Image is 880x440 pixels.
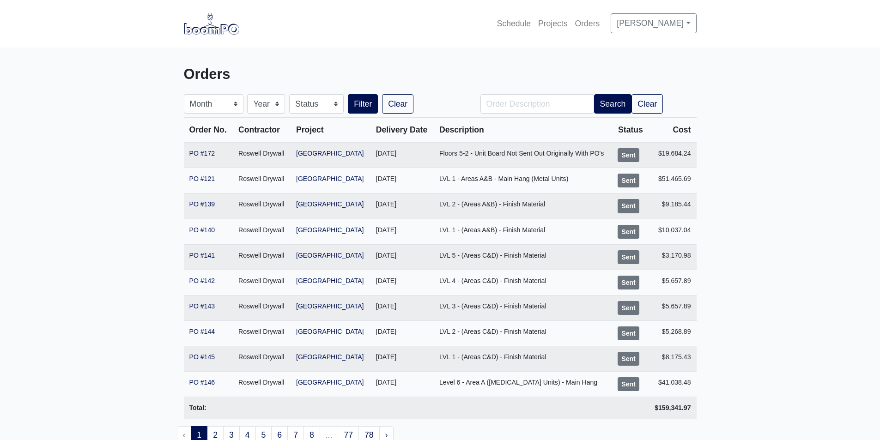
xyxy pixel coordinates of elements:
[189,404,206,411] strong: Total:
[189,226,215,234] a: PO #140
[382,94,413,114] a: Clear
[370,193,434,219] td: [DATE]
[434,372,612,397] td: Level 6 - Area A ([MEDICAL_DATA] Units) - Main Hang
[434,193,612,219] td: LVL 2 - (Areas A&B) - Finish Material
[370,118,434,143] th: Delivery Date
[631,94,663,114] a: Clear
[296,302,364,310] a: [GEOGRAPHIC_DATA]
[233,320,291,346] td: Roswell Drywall
[618,199,639,213] div: Sent
[370,270,434,295] td: [DATE]
[618,301,639,315] div: Sent
[434,270,612,295] td: LVL 4 - (Areas C&D) - Finish Material
[434,295,612,320] td: LVL 3 - (Areas C&D) - Finish Material
[189,328,215,335] a: PO #144
[493,13,534,34] a: Schedule
[233,346,291,371] td: Roswell Drywall
[296,328,364,335] a: [GEOGRAPHIC_DATA]
[233,270,291,295] td: Roswell Drywall
[618,276,639,289] div: Sent
[594,94,632,114] button: Search
[370,168,434,193] td: [DATE]
[618,250,639,264] div: Sent
[296,353,364,361] a: [GEOGRAPHIC_DATA]
[649,193,697,219] td: $9,185.44
[434,346,612,371] td: LVL 1 - (Areas C&D) - Finish Material
[649,295,697,320] td: $5,657.89
[649,346,697,371] td: $8,175.43
[649,168,697,193] td: $51,465.69
[189,353,215,361] a: PO #145
[618,326,639,340] div: Sent
[233,142,291,168] td: Roswell Drywall
[184,13,239,34] img: boomPO
[612,118,649,143] th: Status
[189,302,215,310] a: PO #143
[233,244,291,270] td: Roswell Drywall
[296,277,364,284] a: [GEOGRAPHIC_DATA]
[233,372,291,397] td: Roswell Drywall
[189,252,215,259] a: PO #141
[649,372,697,397] td: $41,038.48
[649,320,697,346] td: $5,268.89
[370,142,434,168] td: [DATE]
[370,295,434,320] td: [DATE]
[296,200,364,208] a: [GEOGRAPHIC_DATA]
[618,377,639,391] div: Sent
[296,175,364,182] a: [GEOGRAPHIC_DATA]
[434,142,612,168] td: Floors 5-2 - Unit Board Not Sent Out Originally With PO's
[184,118,233,143] th: Order No.
[434,320,612,346] td: LVL 2 - (Areas C&D) - Finish Material
[370,372,434,397] td: [DATE]
[649,244,697,270] td: $3,170.98
[618,225,639,239] div: Sent
[571,13,604,34] a: Orders
[370,219,434,244] td: [DATE]
[649,142,697,168] td: $19,684.24
[434,168,612,193] td: LVL 1 - Areas A&B - Main Hang (Metal Units)
[348,94,378,114] button: Filter
[296,252,364,259] a: [GEOGRAPHIC_DATA]
[370,346,434,371] td: [DATE]
[189,175,215,182] a: PO #121
[534,13,571,34] a: Projects
[233,193,291,219] td: Roswell Drywall
[649,118,697,143] th: Cost
[434,244,612,270] td: LVL 5 - (Areas C&D) - Finish Material
[618,174,639,187] div: Sent
[233,219,291,244] td: Roswell Drywall
[655,404,691,411] strong: $159,341.97
[233,118,291,143] th: Contractor
[233,295,291,320] td: Roswell Drywall
[296,379,364,386] a: [GEOGRAPHIC_DATA]
[434,118,612,143] th: Description
[611,13,696,33] a: [PERSON_NAME]
[189,200,215,208] a: PO #139
[480,94,594,114] input: Order Description
[370,244,434,270] td: [DATE]
[184,66,433,83] h3: Orders
[618,352,639,366] div: Sent
[296,226,364,234] a: [GEOGRAPHIC_DATA]
[649,219,697,244] td: $10,037.04
[618,148,639,162] div: Sent
[296,150,364,157] a: [GEOGRAPHIC_DATA]
[370,320,434,346] td: [DATE]
[189,277,215,284] a: PO #142
[189,379,215,386] a: PO #146
[189,150,215,157] a: PO #172
[291,118,370,143] th: Project
[649,270,697,295] td: $5,657.89
[434,219,612,244] td: LVL 1 - (Areas A&B) - Finish Material
[233,168,291,193] td: Roswell Drywall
